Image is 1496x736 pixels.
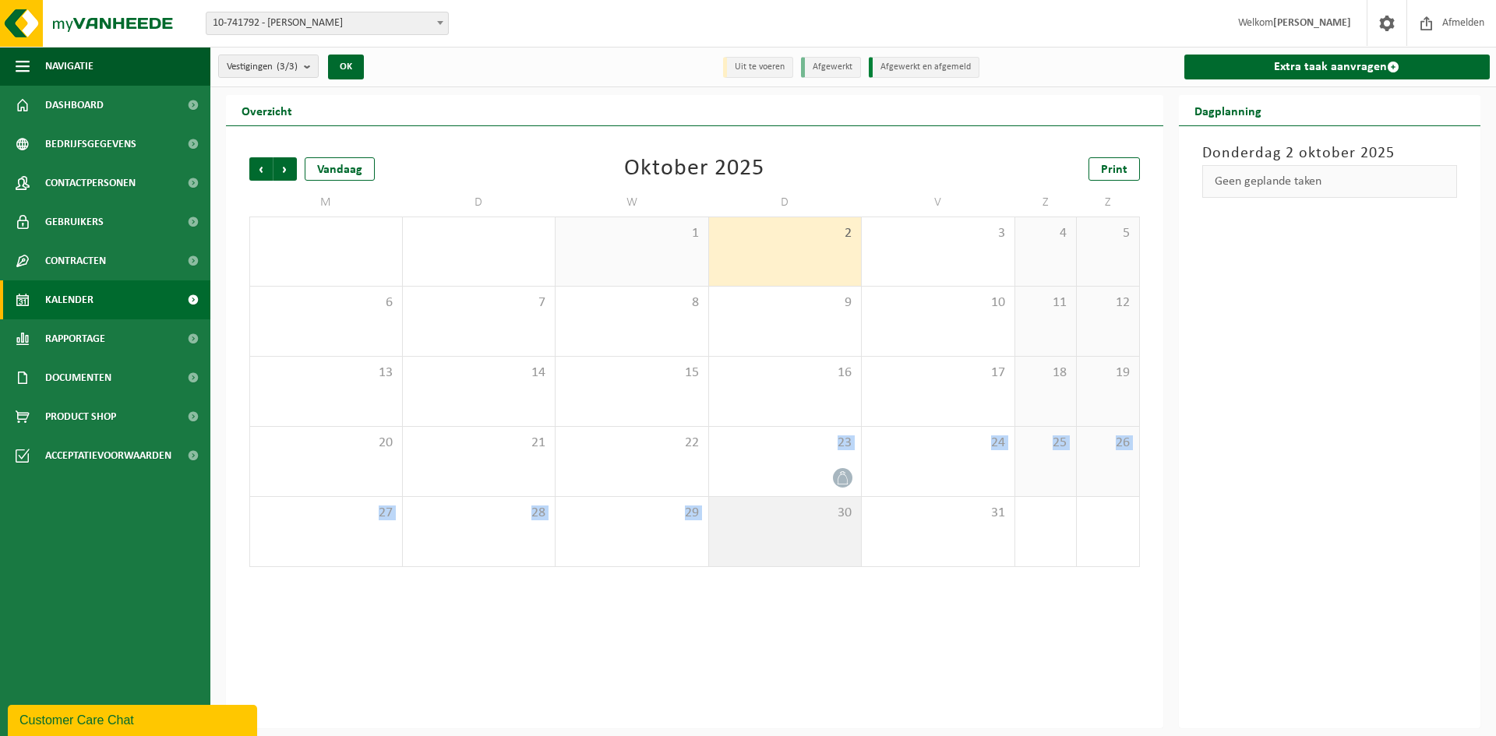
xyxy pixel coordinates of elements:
a: Print [1088,157,1140,181]
span: 13 [258,364,394,382]
span: 4 [1023,225,1069,242]
div: Geen geplande taken [1202,165,1458,198]
span: 8 [563,294,700,312]
span: 15 [563,364,700,382]
td: V [862,188,1015,217]
span: Contracten [45,241,106,280]
span: Dashboard [45,86,104,125]
span: 20 [258,435,394,452]
span: Acceptatievoorwaarden [45,436,171,475]
span: 14 [411,364,548,382]
span: 11 [1023,294,1069,312]
li: Afgewerkt en afgemeld [869,57,979,78]
span: 27 [258,505,394,522]
a: Extra taak aanvragen [1184,55,1491,79]
span: Volgende [273,157,297,181]
button: Vestigingen(3/3) [218,55,319,78]
span: 24 [870,435,1007,452]
span: Contactpersonen [45,164,136,202]
td: Z [1077,188,1139,217]
span: 7 [411,294,548,312]
span: Vestigingen [227,55,298,79]
td: D [403,188,556,217]
span: 31 [870,505,1007,522]
span: 23 [717,435,854,452]
h3: Donderdag 2 oktober 2025 [1202,142,1458,165]
span: Print [1101,164,1127,176]
span: 10-741792 - DE RAEVE YANNICK - LIERDE [206,12,448,34]
span: 25 [1023,435,1069,452]
span: 19 [1085,364,1131,382]
span: 6 [258,294,394,312]
span: Gebruikers [45,202,104,241]
span: 9 [717,294,854,312]
span: 10-741792 - DE RAEVE YANNICK - LIERDE [206,12,449,35]
li: Afgewerkt [801,57,861,78]
li: Uit te voeren [723,57,793,78]
span: 10 [870,294,1007,312]
span: 16 [717,364,854,382]
td: D [709,188,863,217]
h2: Dagplanning [1179,95,1277,125]
span: 22 [563,435,700,452]
iframe: chat widget [8,702,260,736]
span: 21 [411,435,548,452]
span: Product Shop [45,397,116,436]
span: Vorige [249,157,273,181]
span: Documenten [45,358,111,397]
span: 1 [563,225,700,242]
span: 30 [717,505,854,522]
div: Vandaag [305,157,375,181]
td: M [249,188,403,217]
span: 17 [870,364,1007,382]
span: Navigatie [45,47,93,86]
span: 26 [1085,435,1131,452]
span: 3 [870,225,1007,242]
span: 29 [563,505,700,522]
span: 18 [1023,364,1069,382]
span: Bedrijfsgegevens [45,125,136,164]
td: Z [1015,188,1078,217]
span: 12 [1085,294,1131,312]
span: 2 [717,225,854,242]
span: 5 [1085,225,1131,242]
td: W [556,188,709,217]
strong: [PERSON_NAME] [1273,17,1351,29]
span: Rapportage [45,319,105,358]
div: Oktober 2025 [624,157,764,181]
span: Kalender [45,280,93,319]
h2: Overzicht [226,95,308,125]
button: OK [328,55,364,79]
count: (3/3) [277,62,298,72]
span: 28 [411,505,548,522]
